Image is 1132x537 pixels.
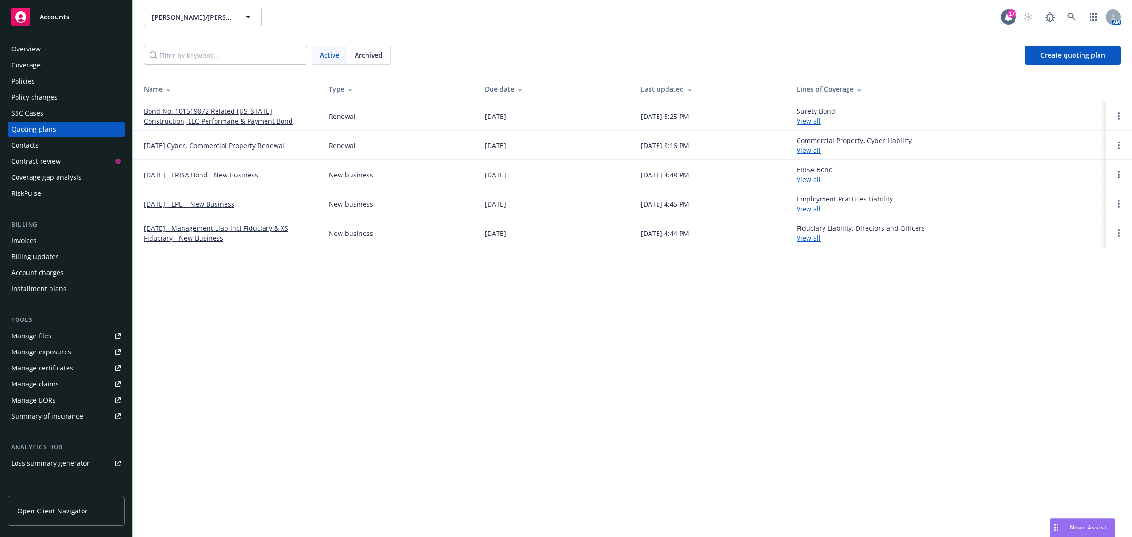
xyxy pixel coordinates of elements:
[1070,523,1107,531] span: Nova Assist
[1007,8,1016,17] div: 17
[144,170,258,180] a: [DATE] - ERISA Bond - New Business
[797,146,821,155] a: View all
[11,58,41,73] div: Coverage
[485,111,506,121] div: [DATE]
[11,74,35,89] div: Policies
[8,4,125,30] a: Accounts
[11,90,58,105] div: Policy changes
[1113,227,1124,239] a: Open options
[152,12,233,22] span: [PERSON_NAME]/[PERSON_NAME] Construction, Inc.
[11,106,43,121] div: SSC Cases
[797,135,912,155] div: Commercial Property, Cyber Liability
[8,90,125,105] a: Policy changes
[1113,110,1124,122] a: Open options
[1040,50,1105,59] span: Create quoting plan
[11,281,67,296] div: Installment plans
[797,117,821,126] a: View all
[144,106,314,126] a: Bond No. 101519872 Related [US_STATE] Construction, LLC-Performane & Payment Bond
[11,138,39,153] div: Contacts
[8,265,125,280] a: Account charges
[11,154,61,169] div: Contract review
[8,377,125,392] a: Manage claims
[11,42,41,57] div: Overview
[8,106,125,121] a: SSC Cases
[1050,519,1062,537] div: Drag to move
[8,361,125,376] a: Manage certificates
[11,186,41,201] div: RiskPulse
[8,456,125,471] a: Loss summary generator
[641,228,689,238] div: [DATE] 4:44 PM
[8,138,125,153] a: Contacts
[329,199,373,209] div: New business
[8,281,125,296] a: Installment plans
[144,141,284,151] a: [DATE] Cyber, Commercial Property Renewal
[797,106,835,126] div: Surety Bond
[355,50,383,60] span: Archived
[8,393,125,408] a: Manage BORs
[797,204,821,213] a: View all
[40,13,69,21] span: Accounts
[641,199,689,209] div: [DATE] 4:45 PM
[797,175,821,184] a: View all
[11,233,37,248] div: Invoices
[1019,8,1038,26] a: Start snowing
[485,170,506,180] div: [DATE]
[1113,198,1124,210] a: Open options
[8,42,125,57] a: Overview
[1025,46,1121,65] a: Create quoting plan
[8,344,125,360] a: Manage exposures
[641,170,689,180] div: [DATE] 4:48 PM
[8,74,125,89] a: Policies
[641,84,782,94] div: Last updated
[144,199,234,209] a: [DATE] - EPLI - New Business
[144,84,314,94] div: Name
[11,170,82,185] div: Coverage gap analysis
[329,84,470,94] div: Type
[11,249,59,264] div: Billing updates
[144,223,314,243] a: [DATE] - Management Liab incl Fiduciary & XS Fiduciary - New Business
[329,111,356,121] div: Renewal
[797,234,821,243] a: View all
[8,328,125,344] a: Manage files
[8,443,125,452] div: Analytics hub
[329,228,373,238] div: New business
[8,220,125,229] div: Billing
[8,58,125,73] a: Coverage
[797,223,925,243] div: Fiduciary Liability, Directors and Officers
[797,84,1098,94] div: Lines of Coverage
[144,8,262,26] button: [PERSON_NAME]/[PERSON_NAME] Construction, Inc.
[8,409,125,424] a: Summary of insurance
[1113,140,1124,151] a: Open options
[485,141,506,151] div: [DATE]
[11,344,71,360] div: Manage exposures
[8,122,125,137] a: Quoting plans
[11,122,56,137] div: Quoting plans
[797,194,893,214] div: Employment Practices Liability
[11,377,59,392] div: Manage claims
[8,170,125,185] a: Coverage gap analysis
[641,111,689,121] div: [DATE] 5:25 PM
[11,265,64,280] div: Account charges
[8,233,125,248] a: Invoices
[1113,169,1124,180] a: Open options
[1040,8,1059,26] a: Report a Bug
[8,249,125,264] a: Billing updates
[17,506,88,516] span: Open Client Navigator
[641,141,689,151] div: [DATE] 8:16 PM
[11,456,90,471] div: Loss summary generator
[11,328,51,344] div: Manage files
[11,409,83,424] div: Summary of insurance
[1084,8,1103,26] a: Switch app
[485,228,506,238] div: [DATE]
[11,361,73,376] div: Manage certificates
[1062,8,1081,26] a: Search
[329,170,373,180] div: New business
[485,199,506,209] div: [DATE]
[320,50,339,60] span: Active
[329,141,356,151] div: Renewal
[797,165,833,185] div: ERISA Bond
[11,393,56,408] div: Manage BORs
[8,186,125,201] a: RiskPulse
[485,84,626,94] div: Due date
